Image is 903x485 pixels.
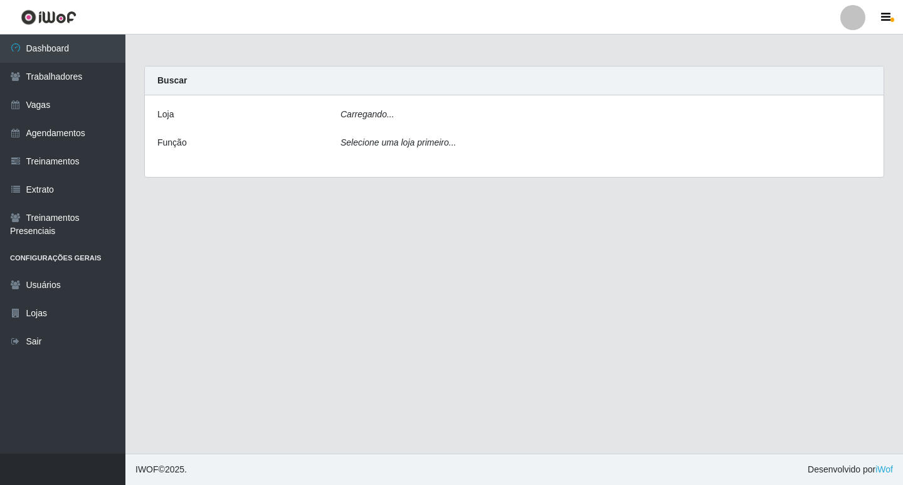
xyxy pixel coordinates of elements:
label: Loja [157,108,174,121]
img: CoreUI Logo [21,9,77,25]
label: Função [157,136,187,149]
i: Carregando... [341,109,394,119]
a: iWof [875,464,893,474]
i: Selecione uma loja primeiro... [341,137,456,147]
span: © 2025 . [135,463,187,476]
strong: Buscar [157,75,187,85]
span: IWOF [135,464,159,474]
span: Desenvolvido por [808,463,893,476]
